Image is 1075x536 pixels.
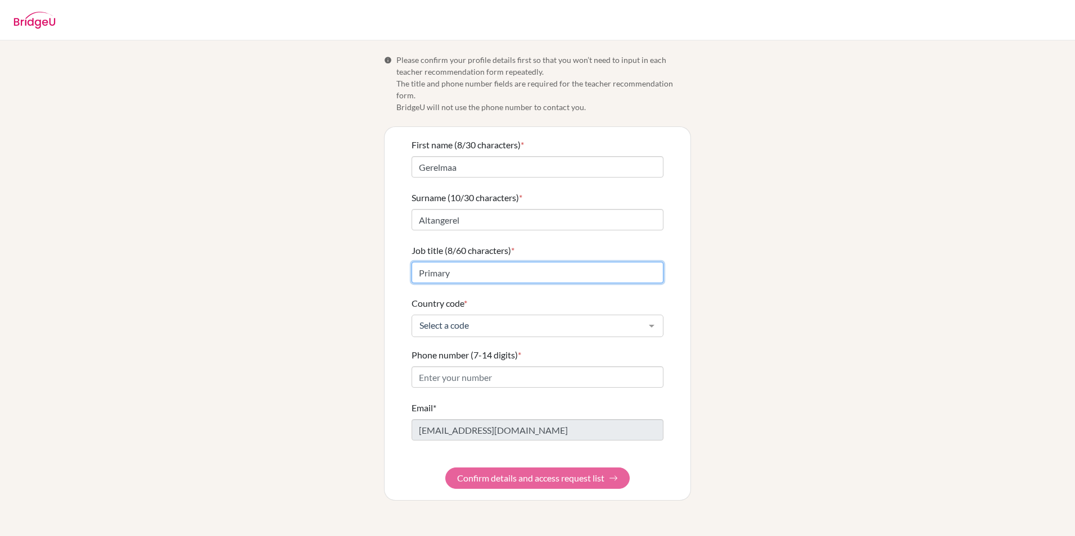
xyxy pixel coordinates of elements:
img: BridgeU logo [13,12,56,29]
label: Job title (8/60 characters) [412,244,514,257]
label: First name (8/30 characters) [412,138,524,152]
label: Surname (10/30 characters) [412,191,522,205]
span: Select a code [417,320,640,331]
span: Please confirm your profile details first so that you won’t need to input in each teacher recomme... [396,54,691,113]
label: Email* [412,401,436,415]
input: Enter your job title [412,262,663,283]
input: Enter your number [412,366,663,388]
label: Country code [412,297,467,310]
label: Phone number (7-14 digits) [412,348,521,362]
input: Enter your first name [412,156,663,178]
span: Info [384,56,392,64]
input: Enter your surname [412,209,663,230]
